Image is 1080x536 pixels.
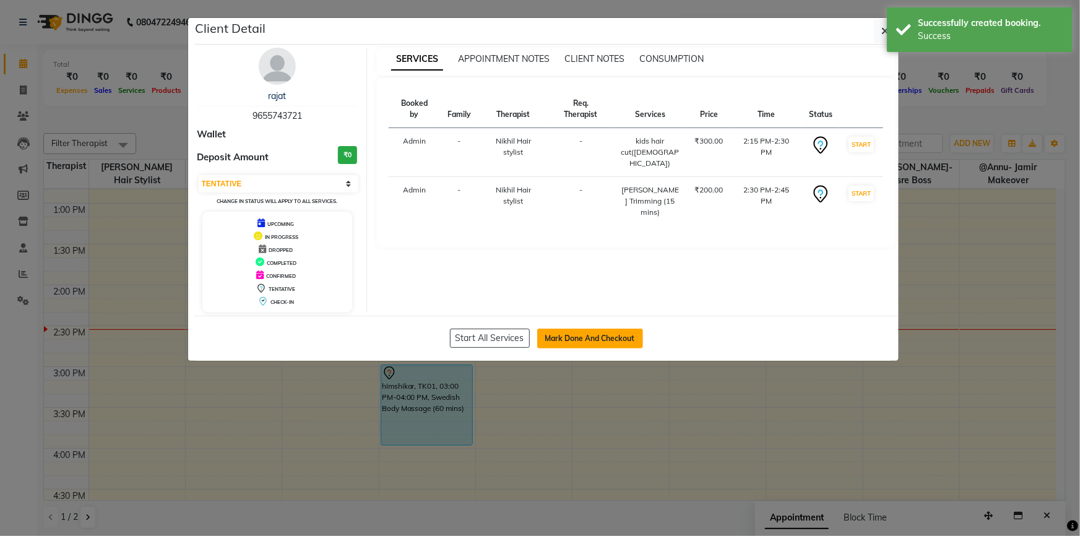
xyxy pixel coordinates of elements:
[389,128,440,177] td: Admin
[197,150,269,165] span: Deposit Amount
[391,48,443,71] span: SERVICES
[269,286,295,292] span: TENTATIVE
[217,198,337,204] small: Change in status will apply to all services.
[269,247,293,253] span: DROPPED
[564,53,624,64] span: CLIENT NOTES
[389,177,440,226] td: Admin
[440,177,478,226] td: -
[695,136,724,147] div: ₹300.00
[259,48,296,85] img: avatar
[496,185,531,205] span: Nikhil Hair stylist
[265,234,298,240] span: IN PROGRESS
[440,90,478,128] th: Family
[549,90,613,128] th: Req. Therapist
[270,299,294,305] span: CHECK-IN
[196,19,266,38] h5: Client Detail
[801,90,840,128] th: Status
[695,184,724,196] div: ₹200.00
[267,221,294,227] span: UPCOMING
[268,90,286,102] a: rajat
[267,260,296,266] span: COMPLETED
[688,90,731,128] th: Price
[458,53,550,64] span: APPOINTMENT NOTES
[537,329,643,348] button: Mark Done And Checkout
[338,146,357,164] h3: ₹0
[496,136,531,157] span: Nikhil Hair stylist
[731,128,802,177] td: 2:15 PM-2:30 PM
[918,30,1063,43] div: Success
[849,186,874,201] button: START
[918,17,1063,30] div: Successfully created booking.
[389,90,440,128] th: Booked by
[450,329,530,348] button: Start All Services
[731,177,802,226] td: 2:30 PM-2:45 PM
[849,137,874,152] button: START
[613,90,688,128] th: Services
[440,128,478,177] td: -
[731,90,802,128] th: Time
[549,177,613,226] td: -
[621,184,680,218] div: [PERSON_NAME] Trimming (15 mins)
[549,128,613,177] td: -
[478,90,549,128] th: Therapist
[639,53,704,64] span: CONSUMPTION
[253,110,302,121] span: 9655743721
[197,128,227,142] span: Wallet
[266,273,296,279] span: CONFIRMED
[621,136,680,169] div: kids hair cut([DEMOGRAPHIC_DATA])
